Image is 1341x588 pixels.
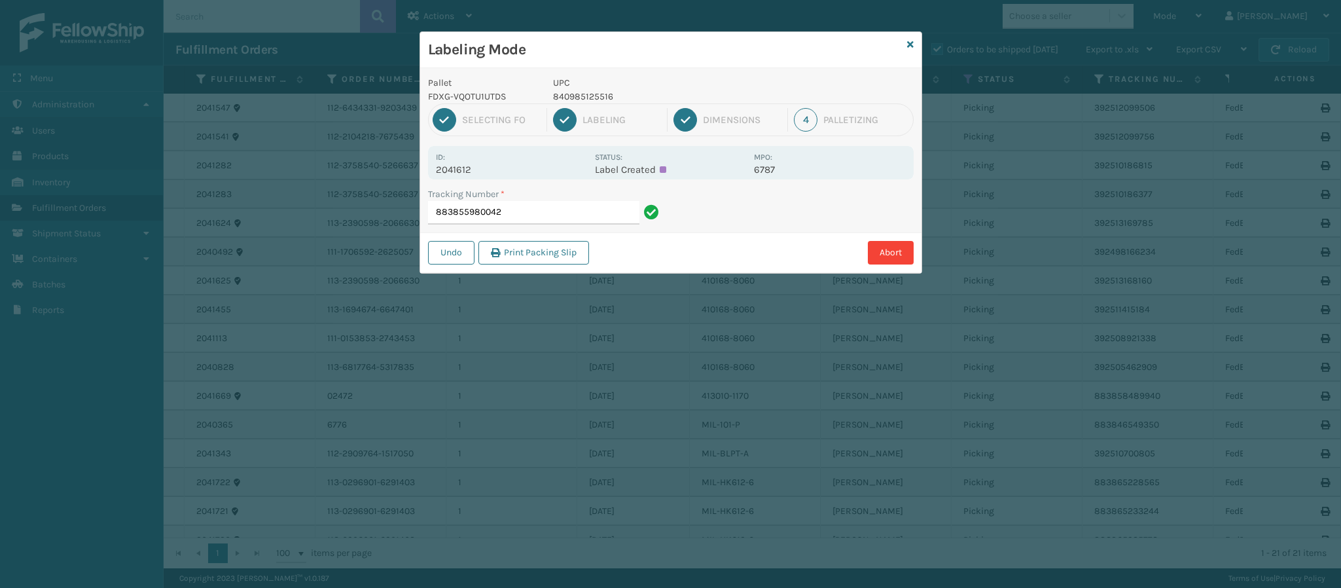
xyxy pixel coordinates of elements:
[478,241,589,265] button: Print Packing Slip
[428,187,505,201] label: Tracking Number
[595,164,746,175] p: Label Created
[553,108,577,132] div: 2
[428,90,538,103] p: FDXG-VQOTU1UTDS
[673,108,697,132] div: 3
[433,108,456,132] div: 1
[868,241,914,265] button: Abort
[462,114,541,126] div: Selecting FO
[823,114,908,126] div: Palletizing
[754,153,772,162] label: MPO:
[595,153,622,162] label: Status:
[553,90,746,103] p: 840985125516
[794,108,817,132] div: 4
[436,153,445,162] label: Id:
[754,164,905,175] p: 6787
[428,76,538,90] p: Pallet
[428,241,474,265] button: Undo
[703,114,781,126] div: Dimensions
[582,114,661,126] div: Labeling
[436,164,587,175] p: 2041612
[553,76,746,90] p: UPC
[428,40,902,60] h3: Labeling Mode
